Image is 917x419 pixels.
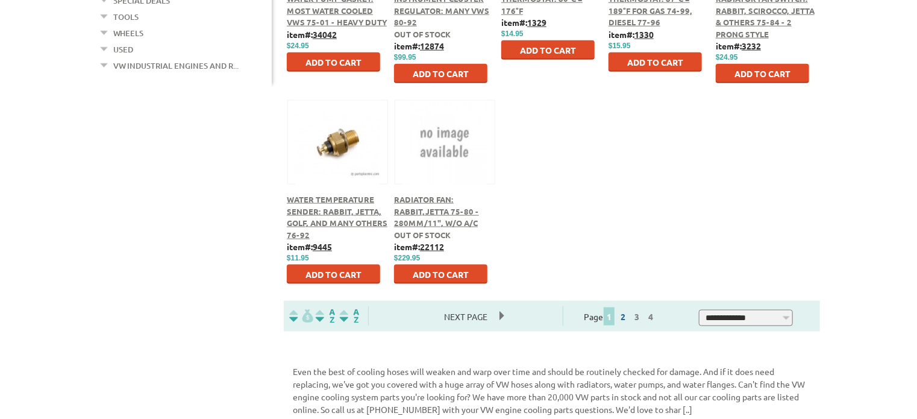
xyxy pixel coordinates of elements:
[520,45,576,55] span: Add to Cart
[394,29,451,39] span: Out of stock
[287,254,309,262] span: $11.95
[742,40,761,51] u: 3232
[394,265,487,284] button: Add to Cart
[716,64,809,83] button: Add to Cart
[631,311,642,322] a: 3
[501,30,524,38] span: $14.95
[305,269,361,280] span: Add to Cart
[289,309,313,323] img: filterpricelow.svg
[394,64,487,83] button: Add to Cart
[420,40,444,51] u: 12874
[313,309,337,323] img: Sort by Headline
[337,309,361,323] img: Sort by Sales Rank
[313,29,337,40] u: 34042
[394,241,444,252] b: item#:
[293,365,811,416] p: Even the best of cooling hoses will weaken and warp over time and should be routinely checked for...
[563,306,678,326] div: Page
[394,230,451,240] span: Out of stock
[287,29,337,40] b: item#:
[609,42,631,50] span: $15.95
[413,68,469,79] span: Add to Cart
[287,52,380,72] button: Add to Cart
[394,254,420,262] span: $229.95
[113,25,143,41] a: Wheels
[734,68,790,79] span: Add to Cart
[287,265,380,284] button: Add to Cart
[645,311,656,322] a: 4
[113,9,139,25] a: Tools
[413,269,469,280] span: Add to Cart
[627,57,683,68] span: Add to Cart
[420,241,444,252] u: 22112
[609,29,654,40] b: item#:
[618,311,628,322] a: 2
[305,57,361,68] span: Add to Cart
[634,29,654,40] u: 1330
[432,311,499,322] a: Next Page
[113,58,239,74] a: VW Industrial Engines and R...
[287,194,387,240] a: Water Temperature Sender: Rabbit, Jetta, Golf, and Many Others 76-92
[113,42,133,57] a: Used
[604,307,615,326] span: 1
[394,40,444,51] b: item#:
[287,42,309,50] span: $24.95
[394,194,479,228] a: Radiator Fan: Rabbit,Jetta 75-80 - 280mm/11", w/o A/C
[313,241,332,252] u: 9445
[716,53,738,61] span: $24.95
[501,40,595,60] button: Add to Cart
[527,17,546,28] u: 1329
[609,52,702,72] button: Add to Cart
[432,307,499,326] span: Next Page
[716,40,761,51] b: item#:
[501,17,546,28] b: item#:
[394,53,416,61] span: $99.95
[287,241,332,252] b: item#:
